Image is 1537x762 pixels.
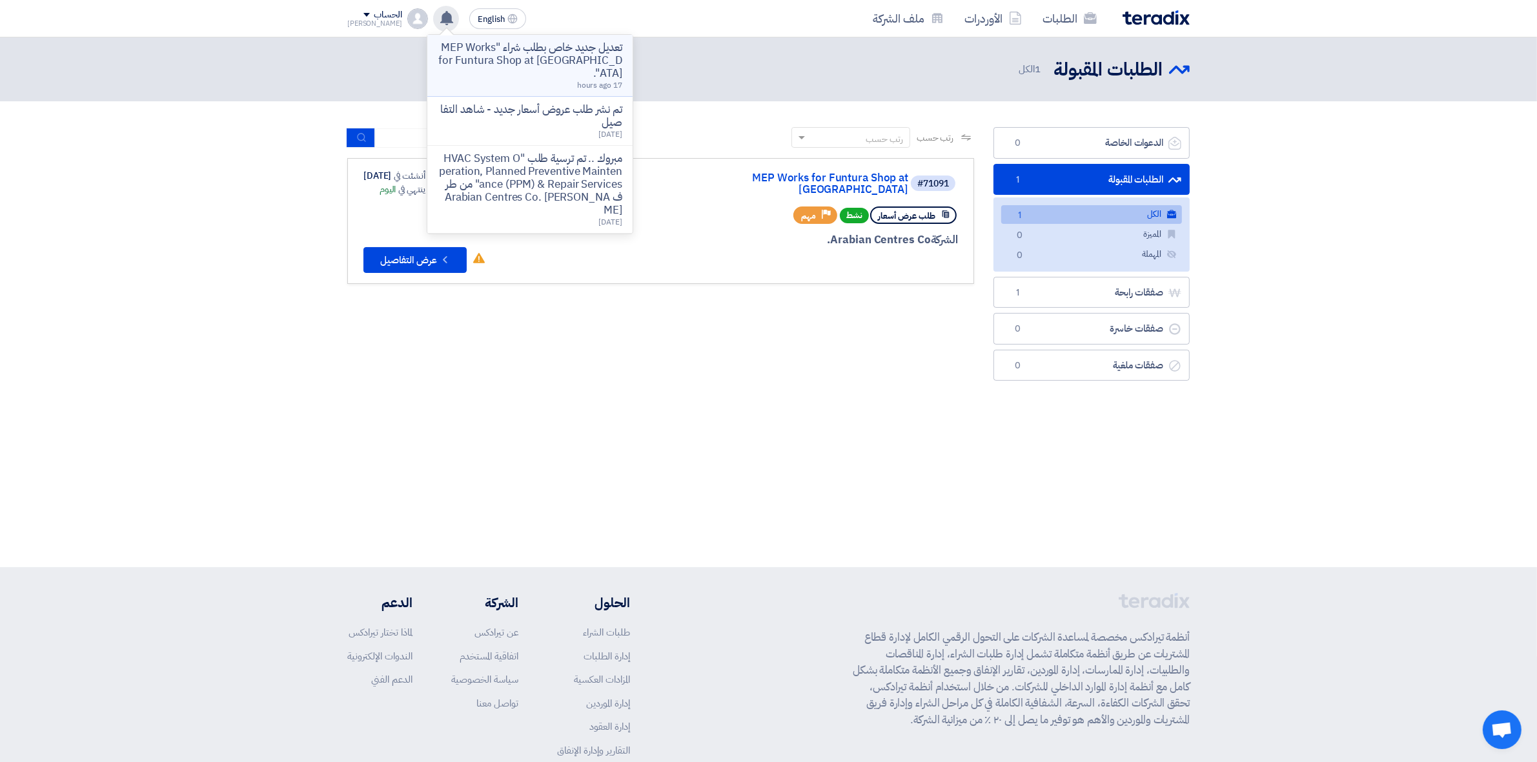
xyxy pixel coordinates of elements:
span: 0 [1010,323,1025,336]
h2: الطلبات المقبولة [1054,57,1163,83]
button: English [469,8,526,29]
div: الحساب [374,10,402,21]
span: الشركة [931,232,959,248]
a: الدعم الفني [371,672,412,687]
a: المزادات العكسية [574,672,630,687]
span: نشط [840,208,869,223]
a: Open chat [1483,710,1522,749]
li: الحلول [557,593,630,612]
span: طلب عرض أسعار [878,210,935,222]
a: صفقات ملغية0 [993,350,1190,381]
span: 0 [1012,229,1027,243]
a: سياسة الخصوصية [451,672,518,687]
a: إدارة العقود [589,719,630,734]
span: 17 hours ago [577,79,622,91]
span: [DATE] [598,128,622,140]
a: عن تيرادكس [474,625,518,639]
div: #71091 [917,179,949,188]
p: تم نشر طلب عروض أسعار جديد - شاهد التفاصيل [438,103,622,129]
a: ملف الشركة [862,3,954,34]
span: ينتهي في [398,183,425,196]
span: الكل [1019,62,1043,77]
img: Teradix logo [1123,10,1190,25]
div: Arabian Centres Co. [647,232,958,248]
a: صفقات رابحة1 [993,277,1190,308]
span: أنشئت في [394,169,425,183]
a: التقارير وإدارة الإنفاق [557,743,630,757]
a: إدارة الموردين [586,696,630,710]
a: الكل [1001,205,1182,224]
span: 0 [1010,137,1025,150]
span: 1 [1035,62,1041,76]
div: [DATE] [363,169,443,183]
p: أنظمة تيرادكس مخصصة لمساعدة الشركات على التحول الرقمي الكامل لإدارة قطاع المشتريات عن طريق أنظمة ... [853,629,1190,728]
li: الشركة [451,593,518,612]
a: لماذا تختار تيرادكس [349,625,412,639]
a: المهملة [1001,245,1182,264]
a: صفقات خاسرة0 [993,313,1190,345]
li: الدعم [347,593,412,612]
span: 0 [1012,249,1027,263]
a: الندوات الإلكترونية [347,649,412,663]
span: English [478,15,505,24]
a: اتفاقية المستخدم [460,649,518,663]
span: [DATE] [598,216,622,228]
a: الدعوات الخاصة0 [993,127,1190,159]
a: المميزة [1001,225,1182,244]
a: الأوردرات [954,3,1032,34]
a: تواصل معنا [476,696,518,710]
p: تعديل جديد خاص بطلب شراء "MEP Works for Funtura Shop at [GEOGRAPHIC_DATA]". [438,41,622,80]
a: الطلبات المقبولة1 [993,164,1190,196]
div: [PERSON_NAME] [347,20,402,27]
div: اليوم [380,183,443,196]
img: profile_test.png [407,8,428,29]
p: مبروك .. تم ترسية طلب "HVAC System Operation, Planned Preventive Maintenance (PPM) & Repair Servi... [438,152,622,217]
input: ابحث بعنوان أو رقم الطلب [375,128,556,148]
a: طلبات الشراء [583,625,630,639]
span: رتب حسب [917,131,953,145]
div: رتب حسب [866,132,903,146]
a: MEP Works for Funtura Shop at [GEOGRAPHIC_DATA] [650,172,908,196]
a: الطلبات [1032,3,1107,34]
button: عرض التفاصيل [363,247,467,273]
span: مهم [801,210,816,222]
span: 1 [1012,209,1027,223]
a: إدارة الطلبات [584,649,630,663]
span: 1 [1010,174,1025,186]
span: 0 [1010,359,1025,372]
span: 1 [1010,286,1025,299]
